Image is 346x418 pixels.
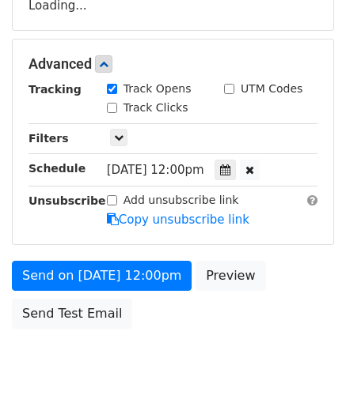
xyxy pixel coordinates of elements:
[12,261,192,291] a: Send on [DATE] 12:00pm
[29,55,317,73] h5: Advanced
[29,83,82,96] strong: Tracking
[29,162,86,175] strong: Schedule
[12,299,132,329] a: Send Test Email
[29,132,69,145] strong: Filters
[267,342,346,418] iframe: Chat Widget
[196,261,265,291] a: Preview
[124,100,188,116] label: Track Clicks
[29,194,106,207] strong: Unsubscribe
[107,213,249,227] a: Copy unsubscribe link
[241,81,302,97] label: UTM Codes
[124,192,239,209] label: Add unsubscribe link
[124,81,192,97] label: Track Opens
[107,163,204,177] span: [DATE] 12:00pm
